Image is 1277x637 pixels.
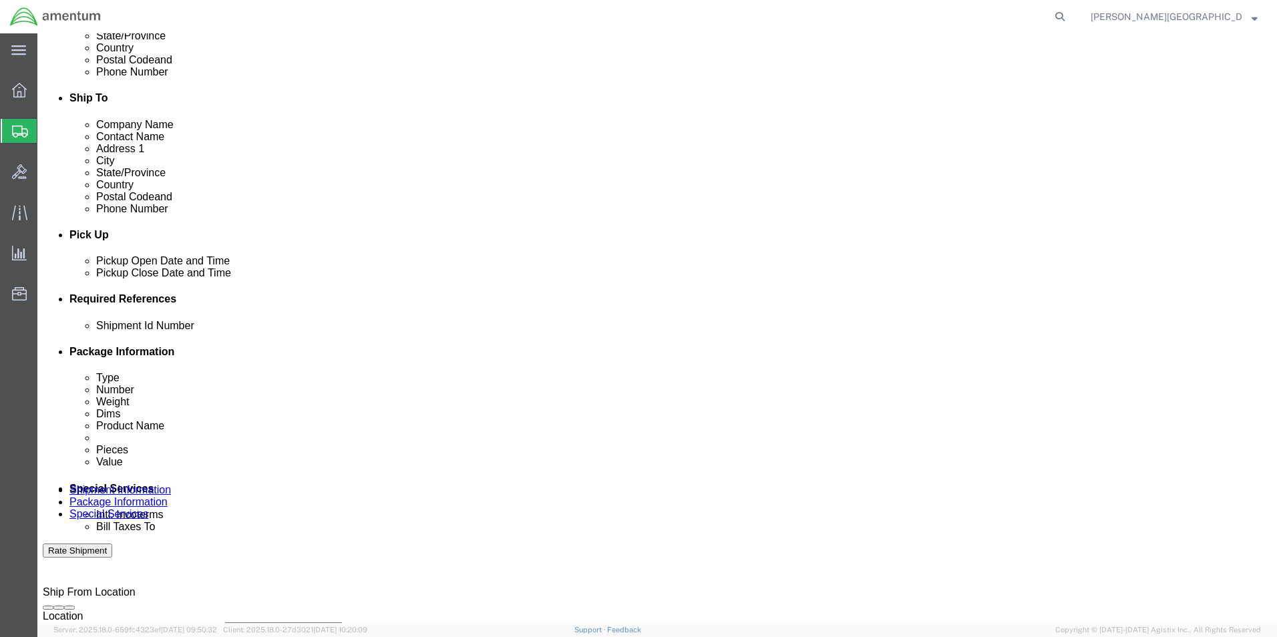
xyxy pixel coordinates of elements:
[37,33,1277,623] iframe: FS Legacy Container
[161,626,217,634] span: [DATE] 09:50:32
[223,626,367,634] span: Client: 2025.18.0-27d3021
[53,626,217,634] span: Server: 2025.18.0-659fc4323ef
[607,626,641,634] a: Feedback
[313,626,367,634] span: [DATE] 10:20:09
[1055,624,1261,636] span: Copyright © [DATE]-[DATE] Agistix Inc., All Rights Reserved
[574,626,608,634] a: Support
[9,7,102,27] img: logo
[1091,9,1242,24] span: ROMAN TRUJILLO
[1090,9,1258,25] button: [PERSON_NAME][GEOGRAPHIC_DATA]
